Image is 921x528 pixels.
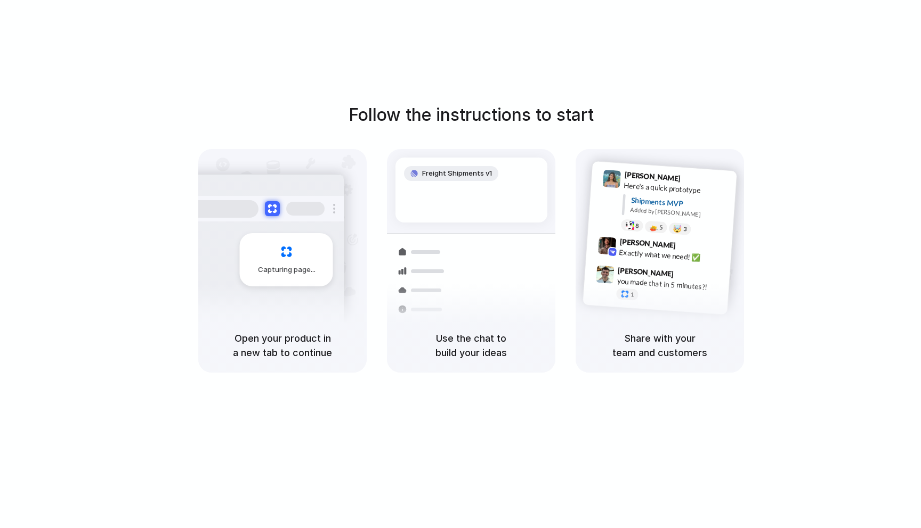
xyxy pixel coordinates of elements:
div: Here's a quick prototype [624,180,730,198]
span: 1 [631,292,634,298]
div: Exactly what we need! ✅ [619,247,725,265]
span: Freight Shipments v1 [422,168,492,179]
div: you made that in 5 minutes?! [617,276,723,294]
span: 8 [635,223,639,229]
span: 9:47 AM [677,270,699,283]
span: 9:42 AM [679,241,701,254]
span: 3 [683,226,687,232]
div: Shipments MVP [631,195,729,212]
div: Added by [PERSON_NAME] [630,205,728,221]
h1: Follow the instructions to start [349,102,594,128]
span: [PERSON_NAME] [618,265,674,280]
h5: Open your product in a new tab to continue [211,331,354,360]
div: 🤯 [673,225,682,233]
span: 5 [659,225,663,230]
h5: Share with your team and customers [588,331,731,360]
span: [PERSON_NAME] [619,236,676,251]
span: 9:41 AM [684,174,706,187]
h5: Use the chat to build your ideas [400,331,543,360]
span: Capturing page [258,265,317,275]
span: [PERSON_NAME] [624,169,681,184]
